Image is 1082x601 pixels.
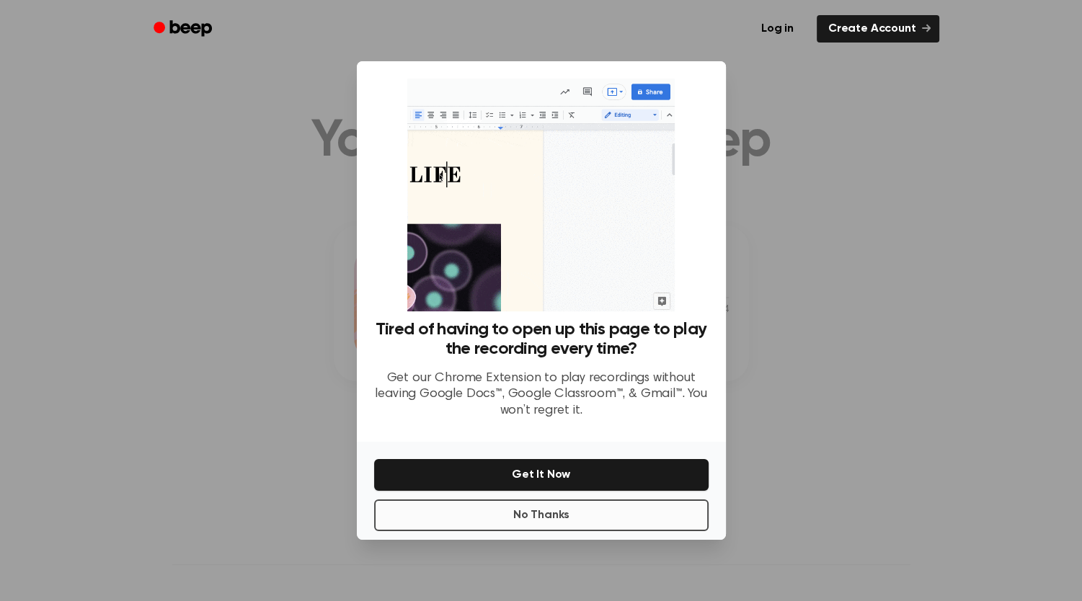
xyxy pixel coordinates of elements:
[374,370,709,419] p: Get our Chrome Extension to play recordings without leaving Google Docs™, Google Classroom™, & Gm...
[817,15,939,43] a: Create Account
[374,459,709,491] button: Get It Now
[143,15,225,43] a: Beep
[407,79,675,311] img: Beep extension in action
[374,499,709,531] button: No Thanks
[374,320,709,359] h3: Tired of having to open up this page to play the recording every time?
[747,12,808,45] a: Log in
